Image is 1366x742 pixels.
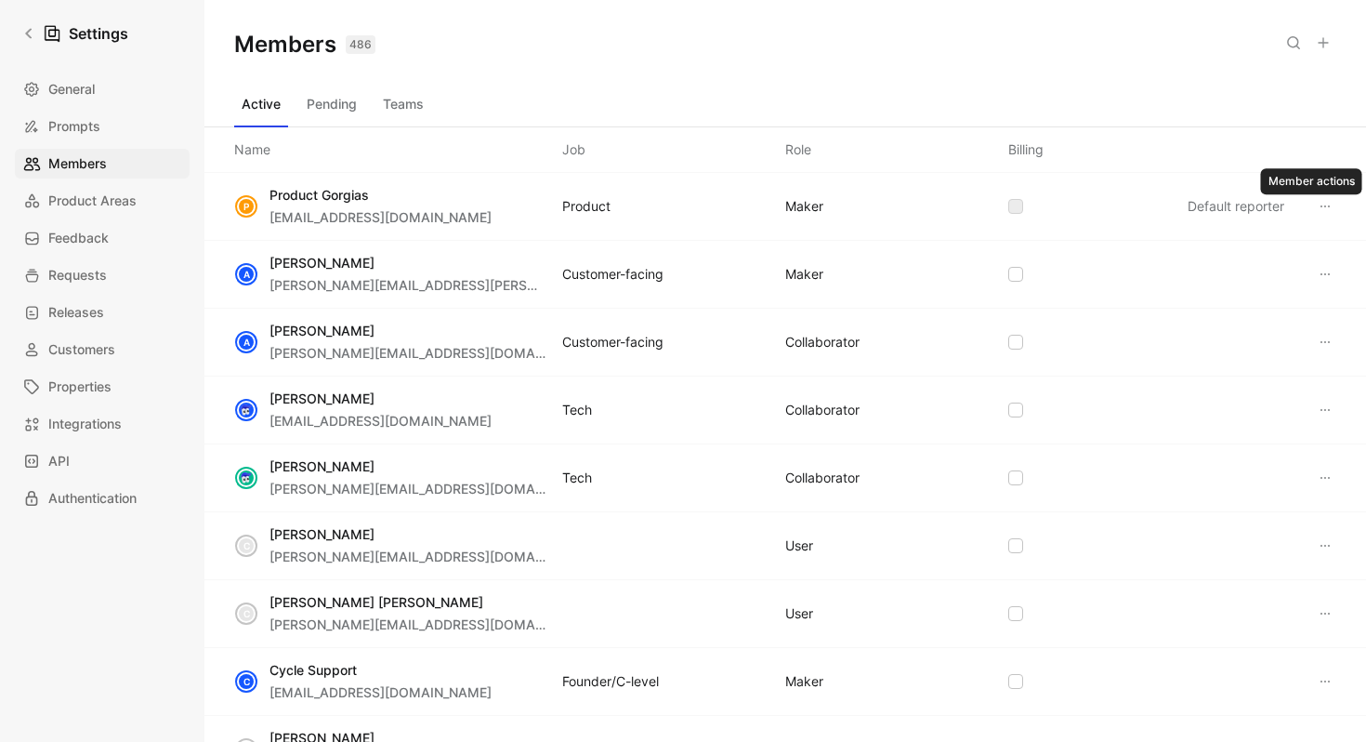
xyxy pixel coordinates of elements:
div: MAKER [785,195,823,218]
span: Customers [48,338,115,361]
span: [PERSON_NAME] [269,323,374,338]
button: Pending [299,89,364,119]
img: avatar [237,469,256,487]
div: Tech [562,467,592,489]
a: Members [15,149,190,179]
div: MAKER [785,670,823,693]
a: Prompts [15,112,190,141]
span: Prompts [48,115,100,138]
div: Tech [562,399,592,421]
button: Active [234,89,288,119]
a: Integrations [15,409,190,439]
span: [PERSON_NAME] [PERSON_NAME] [269,594,483,610]
span: [PERSON_NAME][EMAIL_ADDRESS][DOMAIN_NAME] [269,549,597,564]
div: Founder/C-level [562,670,659,693]
span: [PERSON_NAME] [269,458,374,474]
div: COLLABORATOR [785,467,860,489]
span: [EMAIL_ADDRESS][DOMAIN_NAME] [269,413,492,429]
a: API [15,446,190,476]
div: USER [785,603,813,625]
div: C [237,537,256,555]
span: [PERSON_NAME][EMAIL_ADDRESS][DOMAIN_NAME] [269,345,597,361]
span: Releases [48,301,104,324]
div: A [237,265,256,284]
div: P [237,197,256,216]
div: A [237,333,256,351]
div: Billing [1008,139,1044,161]
img: avatar [237,401,256,419]
div: Role [785,139,811,161]
span: [PERSON_NAME][EMAIL_ADDRESS][DOMAIN_NAME] [269,616,597,632]
span: [PERSON_NAME] [269,255,374,271]
div: USER [785,535,813,557]
span: API [48,450,70,472]
span: Members [48,152,107,175]
span: [PERSON_NAME] [269,391,374,406]
button: Teams [375,89,431,119]
a: Product Areas [15,186,190,216]
a: Requests [15,260,190,290]
a: Properties [15,372,190,402]
div: Customer-facing [562,331,663,353]
a: Releases [15,298,190,327]
a: Authentication [15,484,190,513]
div: COLLABORATOR [785,399,860,421]
div: 486 [346,35,375,54]
span: [PERSON_NAME][EMAIL_ADDRESS][PERSON_NAME][DOMAIN_NAME] [269,277,702,293]
div: Customer-facing [562,263,663,285]
span: Default reporter [1188,198,1284,214]
h1: Settings [69,22,128,45]
span: [EMAIL_ADDRESS][DOMAIN_NAME] [269,684,492,700]
a: Settings [15,15,136,52]
div: Product [562,195,611,218]
span: Product Areas [48,190,137,212]
span: Requests [48,264,107,286]
div: C [237,672,256,691]
span: [PERSON_NAME] [269,526,374,542]
span: Authentication [48,487,137,510]
span: Integrations [48,413,122,435]
span: General [48,78,95,100]
div: COLLABORATOR [785,331,860,353]
span: Feedback [48,227,109,249]
span: [PERSON_NAME][EMAIL_ADDRESS][DOMAIN_NAME] [269,481,597,497]
span: Product Gorgias [269,187,369,203]
a: Customers [15,335,190,364]
div: Name [234,139,270,161]
span: [EMAIL_ADDRESS][DOMAIN_NAME] [269,209,492,225]
div: C [237,604,256,623]
a: Feedback [15,223,190,253]
div: MAKER [785,263,823,285]
h1: Members [234,30,375,60]
div: Job [562,139,585,161]
span: Cycle Support [269,662,357,678]
span: Properties [48,376,112,398]
a: General [15,74,190,104]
